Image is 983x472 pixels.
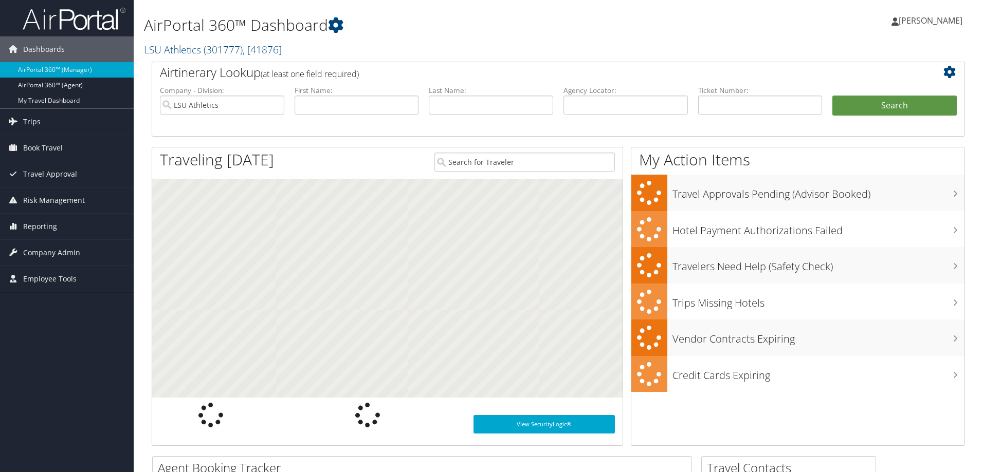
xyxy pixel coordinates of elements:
[698,85,823,96] label: Ticket Number:
[891,5,973,36] a: [PERSON_NAME]
[672,182,964,201] h3: Travel Approvals Pending (Advisor Booked)
[631,175,964,211] a: Travel Approvals Pending (Advisor Booked)
[631,247,964,284] a: Travelers Need Help (Safety Check)
[672,254,964,274] h3: Travelers Need Help (Safety Check)
[160,85,284,96] label: Company - Division:
[429,85,553,96] label: Last Name:
[631,319,964,356] a: Vendor Contracts Expiring
[23,214,57,239] span: Reporting
[144,14,697,36] h1: AirPortal 360™ Dashboard
[261,68,359,80] span: (at least one field required)
[23,187,85,213] span: Risk Management
[243,43,282,56] span: , [ 41876 ]
[832,96,957,116] button: Search
[631,284,964,320] a: Trips Missing Hotels
[23,240,80,266] span: Company Admin
[204,43,243,56] span: ( 301777 )
[434,153,615,172] input: Search for Traveler
[899,15,962,26] span: [PERSON_NAME]
[631,356,964,392] a: Credit Cards Expiring
[144,43,282,56] a: LSU Athletics
[23,161,77,187] span: Travel Approval
[631,149,964,171] h1: My Action Items
[160,149,274,171] h1: Traveling [DATE]
[631,211,964,248] a: Hotel Payment Authorizations Failed
[23,36,65,62] span: Dashboards
[672,291,964,310] h3: Trips Missing Hotels
[23,7,125,31] img: airportal-logo.png
[563,85,688,96] label: Agency Locator:
[672,218,964,238] h3: Hotel Payment Authorizations Failed
[23,109,41,135] span: Trips
[672,327,964,346] h3: Vendor Contracts Expiring
[295,85,419,96] label: First Name:
[23,266,77,292] span: Employee Tools
[672,363,964,383] h3: Credit Cards Expiring
[23,135,63,161] span: Book Travel
[474,415,615,433] a: View SecurityLogic®
[160,64,889,81] h2: Airtinerary Lookup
